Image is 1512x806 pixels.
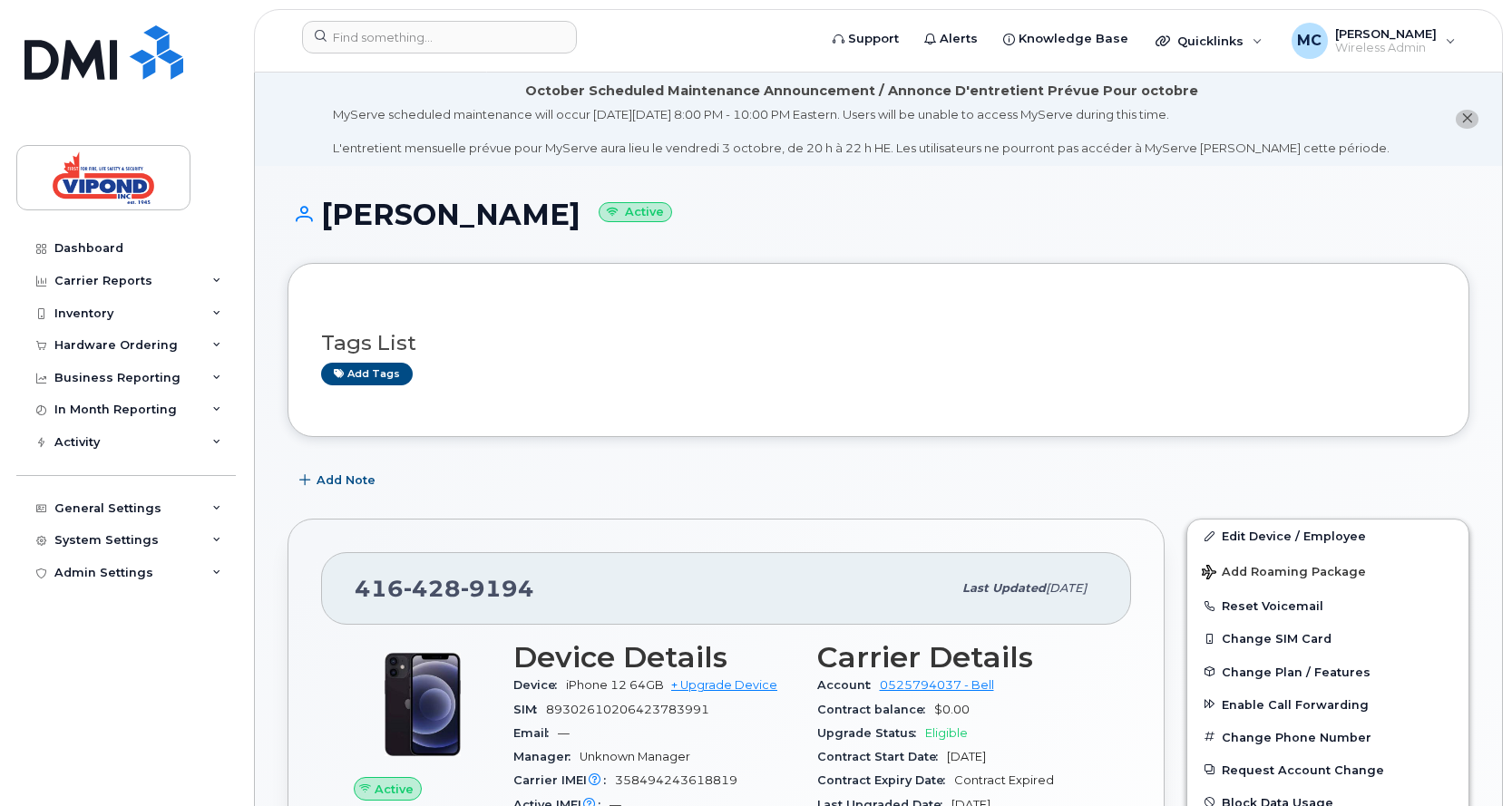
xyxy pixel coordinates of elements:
button: close notification [1456,110,1478,129]
span: Change Plan / Features [1222,665,1371,678]
span: Account [817,678,880,692]
span: Upgrade Status [817,726,925,740]
h1: [PERSON_NAME] [288,199,1469,230]
span: — [558,726,570,740]
h3: Device Details [513,641,795,674]
button: Change SIM Card [1187,622,1468,655]
button: Request Account Change [1187,753,1468,786]
div: MyServe scheduled maintenance will occur [DATE][DATE] 8:00 PM - 10:00 PM Eastern. Users will be u... [333,106,1390,157]
span: 9194 [461,575,534,602]
span: Active [375,781,414,798]
span: Contract Expired [954,773,1054,787]
button: Reset Voicemail [1187,589,1468,622]
button: Enable Call Forwarding [1187,688,1468,721]
small: Active [599,202,672,223]
a: 0525794037 - Bell [880,678,994,692]
button: Add Note [288,464,391,497]
span: Carrier IMEI [513,773,615,787]
span: Enable Call Forwarding [1222,697,1369,711]
span: 416 [355,575,534,602]
span: Manager [513,750,580,763]
span: Unknown Manager [580,750,690,763]
span: Add Note [317,471,376,489]
span: Last updated [962,581,1046,595]
span: Email [513,726,558,740]
button: Add Roaming Package [1187,552,1468,589]
span: SIM [513,703,546,716]
span: Eligible [925,726,968,740]
span: [DATE] [1046,581,1087,595]
span: Contract balance [817,703,934,716]
a: Add tags [321,363,413,385]
a: Edit Device / Employee [1187,520,1468,552]
h3: Tags List [321,332,1436,354]
span: 428 [404,575,461,602]
span: Contract Start Date [817,750,947,763]
span: Add Roaming Package [1202,565,1366,582]
span: iPhone 12 64GB [566,678,664,692]
span: $0.00 [934,703,970,716]
button: Change Phone Number [1187,721,1468,753]
span: Device [513,678,566,692]
button: Change Plan / Features [1187,655,1468,688]
h3: Carrier Details [817,641,1099,674]
span: 89302610206423783991 [546,703,709,716]
a: + Upgrade Device [671,678,777,692]
div: October Scheduled Maintenance Announcement / Annonce D'entretient Prévue Pour octobre [525,82,1198,101]
span: Contract Expiry Date [817,773,954,787]
span: 358494243618819 [615,773,737,787]
img: iPhone_12.jpg [368,650,477,759]
span: [DATE] [947,750,986,763]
